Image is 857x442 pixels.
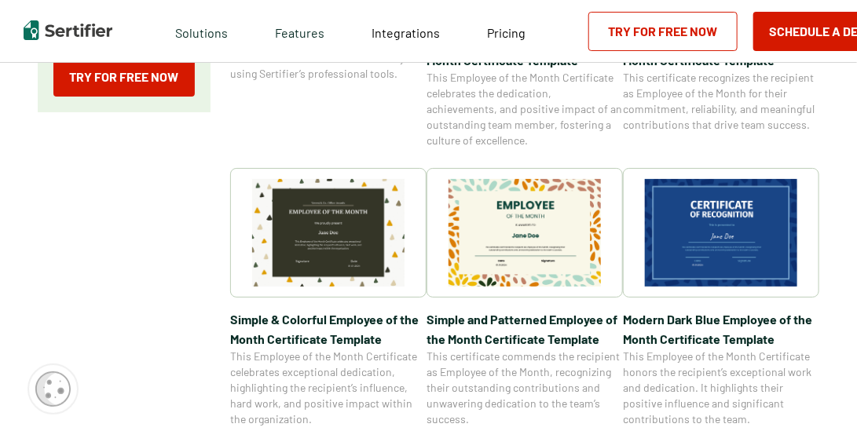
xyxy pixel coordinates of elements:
span: This Employee of the Month Certificate honors the recipient’s exceptional work and dedication. It... [623,349,819,427]
span: This Employee of the Month Certificate celebrates exceptional dedication, highlighting the recipi... [230,349,427,427]
span: Create a blank certificate effortlessly using Sertifier’s professional tools. [230,50,427,82]
a: Simple and Patterned Employee of the Month Certificate TemplateSimple and Patterned Employee of t... [427,168,623,427]
a: Pricing [487,21,526,41]
span: Simple and Patterned Employee of the Month Certificate Template [427,309,623,349]
span: Modern Dark Blue Employee of the Month Certificate Template [623,309,819,349]
span: Pricing [487,25,526,40]
iframe: Chat Widget [778,367,857,442]
span: This certificate commends the recipient as Employee of the Month, recognizing their outstanding c... [427,349,623,427]
a: Integrations [372,21,440,41]
a: Try for Free Now [53,57,195,97]
span: Simple & Colorful Employee of the Month Certificate Template [230,309,427,349]
span: Integrations [372,25,440,40]
a: Modern Dark Blue Employee of the Month Certificate TemplateModern Dark Blue Employee of the Month... [623,168,819,427]
a: Simple & Colorful Employee of the Month Certificate TemplateSimple & Colorful Employee of the Mon... [230,168,427,427]
span: This Employee of the Month Certificate celebrates the dedication, achievements, and positive impa... [427,70,623,148]
img: Modern Dark Blue Employee of the Month Certificate Template [645,179,797,287]
img: Sertifier | Digital Credentialing Platform [24,20,112,40]
a: Try for Free Now [588,12,738,51]
span: Solutions [175,21,228,41]
img: Simple & Colorful Employee of the Month Certificate Template [252,179,405,287]
span: This certificate recognizes the recipient as Employee of the Month for their commitment, reliabil... [623,70,819,133]
span: Features [275,21,324,41]
img: Cookie Popup Icon [35,371,71,407]
img: Simple and Patterned Employee of the Month Certificate Template [449,179,601,287]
